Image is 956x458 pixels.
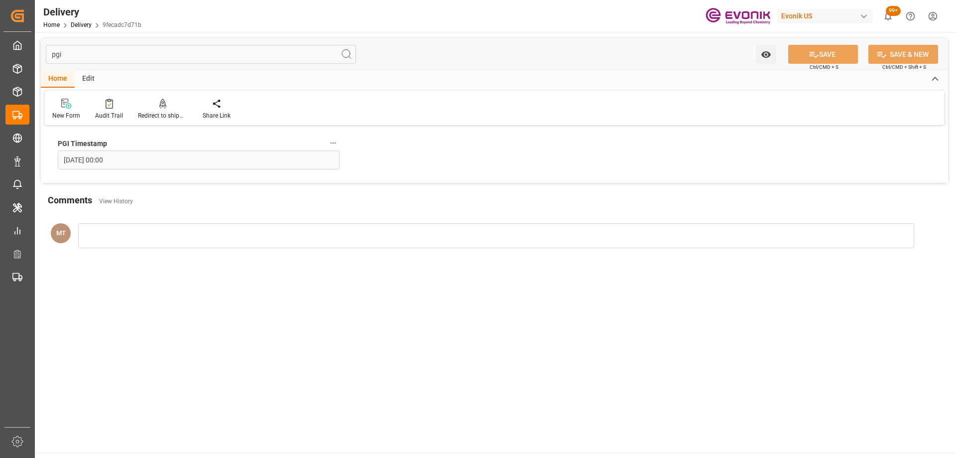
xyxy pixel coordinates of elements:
button: Help Center [899,5,922,27]
span: MT [56,229,66,237]
a: Home [43,21,60,28]
div: Audit Trail [95,111,123,120]
div: New Form [52,111,80,120]
span: Ctrl/CMD + S [810,63,838,71]
div: Delivery [43,4,141,19]
span: 99+ [886,6,901,16]
button: Evonik US [777,6,877,25]
span: Ctrl/CMD + Shift + S [882,63,926,71]
div: Evonik US [777,9,873,23]
a: Delivery [71,21,92,28]
div: Share Link [203,111,231,120]
div: Redirect to shipment [138,111,188,120]
div: Edit [75,71,102,88]
a: View History [99,198,133,205]
button: open menu [756,45,776,64]
button: SAVE & NEW [868,45,938,64]
img: Evonik-brand-mark-Deep-Purple-RGB.jpeg_1700498283.jpeg [706,7,770,25]
input: MM-DD-YYYY HH:MM [58,151,340,169]
h2: Comments [48,193,92,207]
button: show 100 new notifications [877,5,899,27]
button: SAVE [788,45,858,64]
button: PGI Timestamp [327,137,340,150]
div: Home [41,71,75,88]
span: PGI Timestamp [58,139,107,149]
input: Search Fields [46,45,356,64]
